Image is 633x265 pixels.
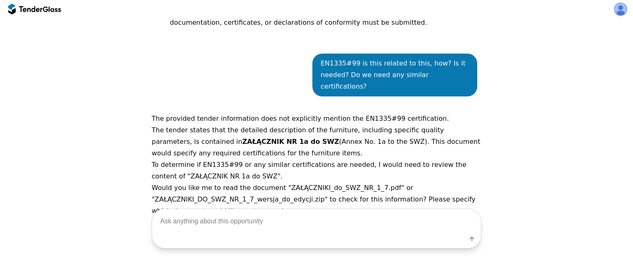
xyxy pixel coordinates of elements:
p: The tender states that the detailed description of the furniture, including specific quality para... [152,124,481,159]
p: The provided tender information does not explicitly mention the EN1335#99 certification. [152,113,481,124]
strong: ZAŁĄCZNIK NR 1a do SWZ [242,138,339,145]
p: To determine if EN1335#99 or any similar certifications are needed, I would need to review the co... [152,159,481,182]
div: EN1335#99 is this related to this, how? Is it needed? Do we need any similar certifications? [321,58,469,92]
p: Would you like me to read the document "ZAŁĄCZNIKI_do_SWZ_NR_1_7.pdf" or "ZAŁĄCZNIKI_DO_SWZ_NR_1_... [152,182,481,217]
